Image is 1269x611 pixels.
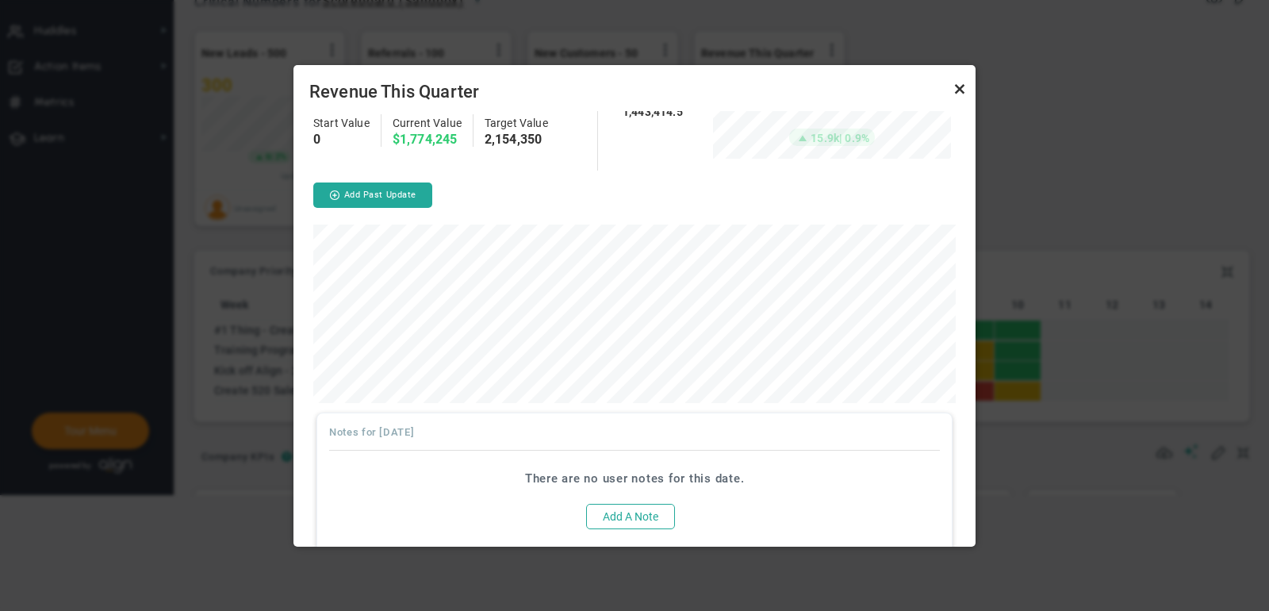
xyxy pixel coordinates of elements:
[485,117,548,129] span: Target Value
[393,117,462,129] span: Current Value
[313,133,370,147] h4: 0
[309,81,960,103] span: Revenue This Quarter
[313,183,432,208] button: Add Past Update
[329,425,940,440] h3: Notes for [DATE]
[451,471,818,487] h3: There are no user notes for this date.
[623,105,713,119] h4: 1,443,414.5
[586,504,675,529] button: Add A Note
[485,133,548,147] h4: 2,154,350
[313,117,370,129] span: Start Value
[950,79,969,98] a: Close
[393,133,462,147] h4: $1,774,245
